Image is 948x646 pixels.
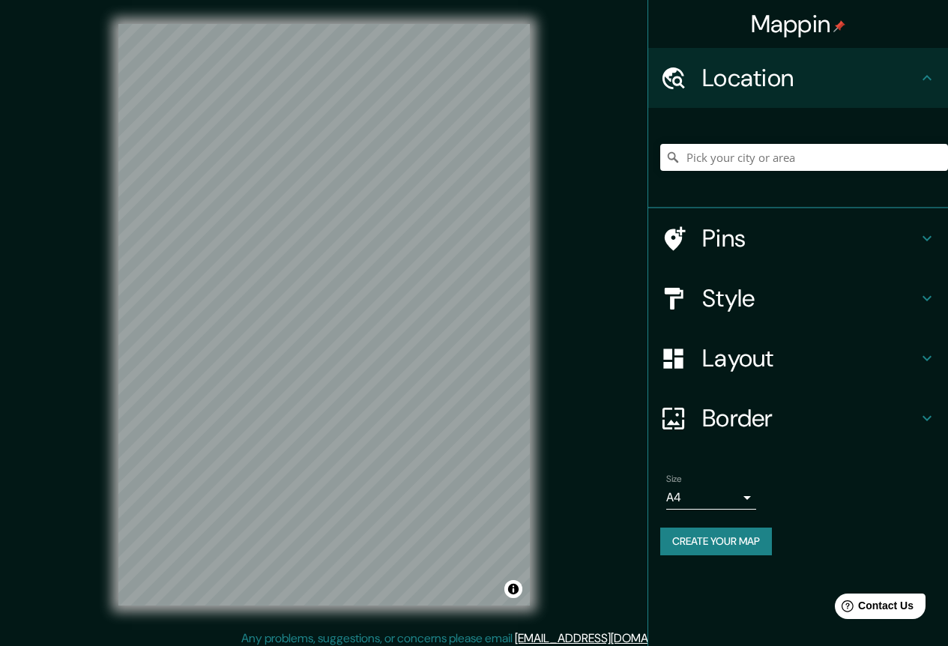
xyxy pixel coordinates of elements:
h4: Style [702,283,918,313]
h4: Layout [702,343,918,373]
label: Size [666,473,682,486]
div: Border [648,388,948,448]
div: Layout [648,328,948,388]
button: Create your map [660,528,772,555]
img: pin-icon.png [833,20,845,32]
iframe: Help widget launcher [815,588,932,630]
div: Pins [648,208,948,268]
h4: Pins [702,223,918,253]
div: Style [648,268,948,328]
div: A4 [666,486,756,510]
canvas: Map [118,24,530,606]
button: Toggle attribution [504,580,522,598]
div: Location [648,48,948,108]
h4: Location [702,63,918,93]
input: Pick your city or area [660,144,948,171]
h4: Border [702,403,918,433]
a: [EMAIL_ADDRESS][DOMAIN_NAME] [515,630,700,646]
h4: Mappin [751,9,846,39]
